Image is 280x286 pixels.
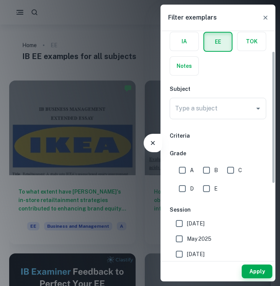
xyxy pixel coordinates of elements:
span: B [214,166,218,174]
span: May 2025 [187,235,211,243]
span: A [190,166,194,174]
h6: Grade [170,149,266,158]
button: TOK [237,32,266,51]
span: [DATE] [187,250,205,258]
h6: Session [170,205,266,214]
button: Apply [242,265,272,278]
button: EE [204,33,232,51]
button: Notes [170,57,198,75]
button: Open [253,103,264,114]
button: IA [170,32,198,51]
h6: Filter exemplars [168,13,217,22]
span: E [214,184,218,193]
span: [DATE] [187,219,205,228]
span: D [190,184,194,193]
h6: Criteria [170,131,266,140]
span: C [238,166,242,174]
button: Filter [145,135,160,151]
h6: Subject [170,85,266,93]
